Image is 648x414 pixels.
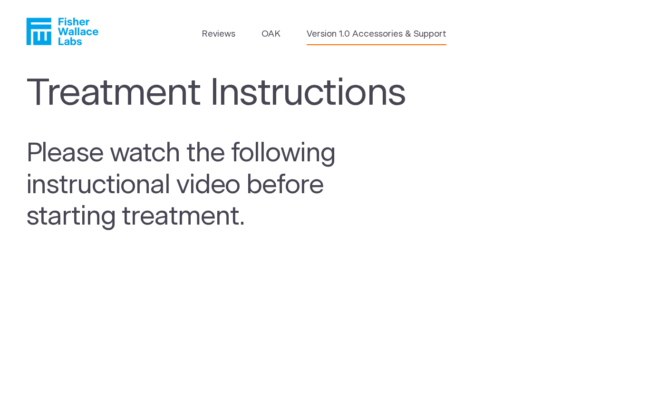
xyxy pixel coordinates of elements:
[26,138,378,233] h2: Please watch the following instructional video before starting treatment.
[26,72,422,116] h1: Treatment Instructions
[261,28,280,41] a: OAK
[26,18,98,45] a: Fisher Wallace
[202,28,235,41] a: Reviews
[307,28,446,41] a: Version 1.0 Accessories & Support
